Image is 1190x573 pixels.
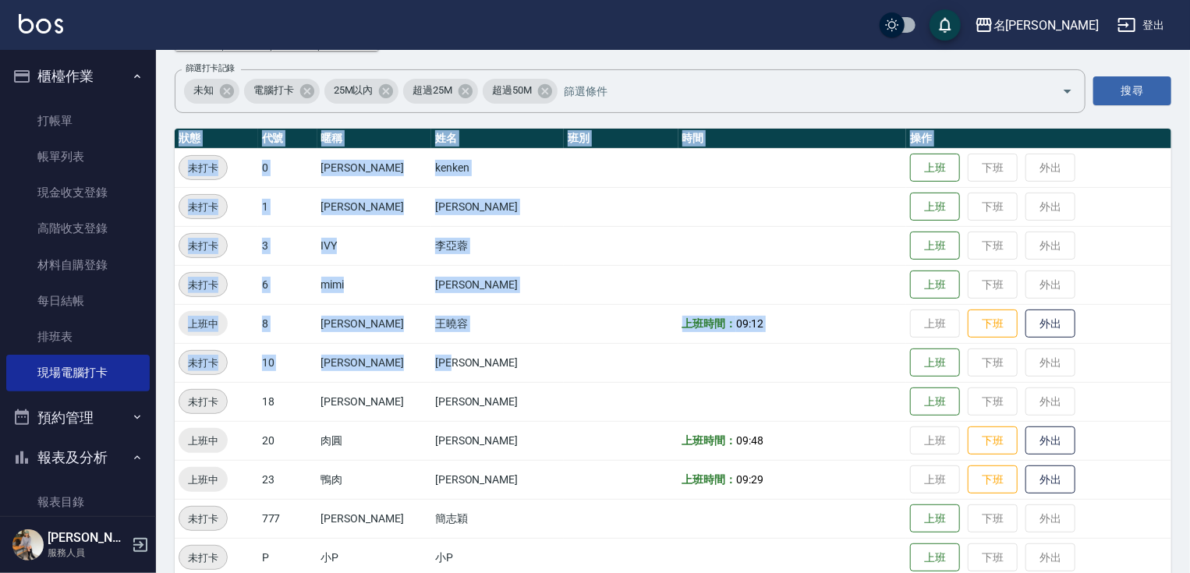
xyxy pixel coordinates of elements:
[184,79,239,104] div: 未知
[431,421,564,460] td: [PERSON_NAME]
[12,529,44,561] img: Person
[179,277,227,293] span: 未打卡
[258,382,317,421] td: 18
[1055,79,1080,104] button: Open
[179,199,227,215] span: 未打卡
[968,426,1018,455] button: 下班
[993,16,1099,35] div: 名[PERSON_NAME]
[317,421,431,460] td: 肉圓
[968,309,1018,338] button: 下班
[6,139,150,175] a: 帳單列表
[48,530,127,546] h5: [PERSON_NAME]
[910,271,960,299] button: 上班
[910,154,960,182] button: 上班
[258,421,317,460] td: 20
[910,193,960,221] button: 上班
[179,238,227,254] span: 未打卡
[431,187,564,226] td: [PERSON_NAME]
[179,160,227,176] span: 未打卡
[324,83,383,98] span: 25M以內
[179,433,228,449] span: 上班中
[1025,309,1075,338] button: 外出
[258,499,317,538] td: 777
[431,129,564,149] th: 姓名
[258,129,317,149] th: 代號
[175,129,258,149] th: 狀態
[431,226,564,265] td: 李亞蓉
[906,129,1171,149] th: 操作
[483,79,558,104] div: 超過50M
[483,83,541,98] span: 超過50M
[6,247,150,283] a: 材料自購登錄
[1111,11,1171,40] button: 登出
[910,504,960,533] button: 上班
[682,473,737,486] b: 上班時間：
[968,465,1018,494] button: 下班
[910,232,960,260] button: 上班
[6,355,150,391] a: 現場電腦打卡
[317,499,431,538] td: [PERSON_NAME]
[910,543,960,572] button: 上班
[317,343,431,382] td: [PERSON_NAME]
[682,317,737,330] b: 上班時間：
[431,265,564,304] td: [PERSON_NAME]
[179,355,227,371] span: 未打卡
[258,304,317,343] td: 8
[431,343,564,382] td: [PERSON_NAME]
[258,343,317,382] td: 10
[184,83,223,98] span: 未知
[258,187,317,226] td: 1
[244,83,303,98] span: 電腦打卡
[179,550,227,566] span: 未打卡
[431,148,564,187] td: kenken
[678,129,907,149] th: 時間
[179,316,228,332] span: 上班中
[560,77,1035,104] input: 篩選條件
[317,265,431,304] td: mimi
[431,382,564,421] td: [PERSON_NAME]
[6,283,150,319] a: 每日結帳
[317,148,431,187] td: [PERSON_NAME]
[431,499,564,538] td: 簡志穎
[317,382,431,421] td: [PERSON_NAME]
[969,9,1105,41] button: 名[PERSON_NAME]
[48,546,127,560] p: 服務人員
[6,319,150,355] a: 排班表
[403,83,462,98] span: 超過25M
[317,187,431,226] td: [PERSON_NAME]
[736,473,763,486] span: 09:29
[244,79,320,104] div: 電腦打卡
[258,226,317,265] td: 3
[6,437,150,478] button: 報表及分析
[1025,465,1075,494] button: 外出
[6,484,150,520] a: 報表目錄
[736,434,763,447] span: 09:48
[6,175,150,210] a: 現金收支登錄
[324,79,399,104] div: 25M以內
[736,317,763,330] span: 09:12
[317,460,431,499] td: 鴨肉
[6,210,150,246] a: 高階收支登錄
[186,62,235,74] label: 篩選打卡記錄
[317,129,431,149] th: 暱稱
[317,226,431,265] td: IVY
[258,148,317,187] td: 0
[910,387,960,416] button: 上班
[682,434,737,447] b: 上班時間：
[317,304,431,343] td: [PERSON_NAME]
[258,460,317,499] td: 23
[403,79,478,104] div: 超過25M
[258,265,317,304] td: 6
[6,103,150,139] a: 打帳單
[19,14,63,34] img: Logo
[6,56,150,97] button: 櫃檯作業
[930,9,961,41] button: save
[564,129,678,149] th: 班別
[431,460,564,499] td: [PERSON_NAME]
[179,511,227,527] span: 未打卡
[431,304,564,343] td: 王曉容
[179,394,227,410] span: 未打卡
[910,348,960,377] button: 上班
[179,472,228,488] span: 上班中
[1093,76,1171,105] button: 搜尋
